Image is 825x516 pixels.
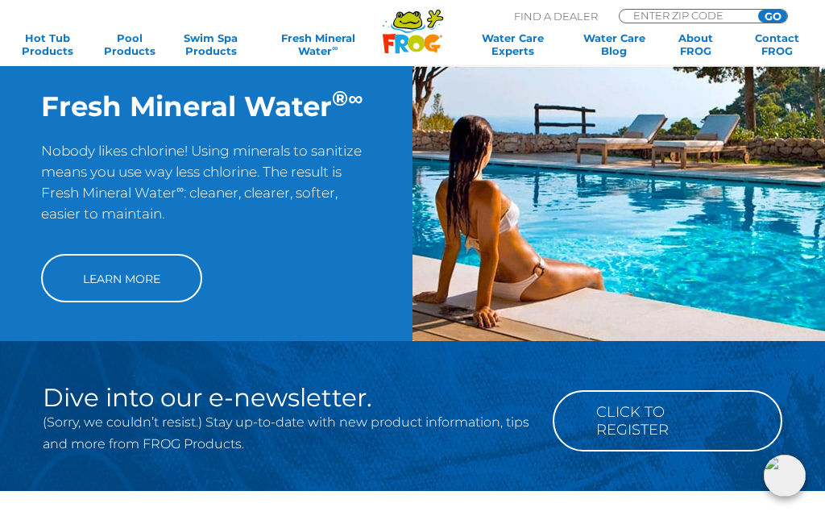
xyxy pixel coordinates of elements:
[412,66,825,341] img: img-truth-about-salt-fpo
[582,31,646,57] a: Water CareBlog
[97,31,161,57] a: PoolProducts
[41,140,371,238] p: Nobody likes chlorine! Using minerals to sanitize means you use way less chlorine. The result is ...
[553,390,782,451] a: Click to Register
[43,411,531,455] p: (Sorry, we couldn’t resist.) Stay up-to-date with new product information, tips and more from FRO...
[764,455,806,497] img: openIcon
[179,31,243,57] a: Swim SpaProducts
[332,44,338,52] sup: ∞
[758,10,787,23] input: GO
[332,85,348,110] sup: ®
[41,90,371,123] h2: Fresh Mineral Water
[745,31,809,57] a: ContactFROG
[348,85,363,110] sup: ∞
[462,31,564,57] a: Water CareExperts
[41,254,202,302] a: Learn More
[664,31,728,57] a: AboutFROG
[16,31,80,57] a: Hot TubProducts
[632,10,740,21] input: Zip Code Form
[43,385,531,411] h2: Dive into our e-newsletter.
[176,183,184,195] sup: ∞
[261,31,375,57] a: Fresh MineralWater∞
[514,9,598,23] p: Find A Dealer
